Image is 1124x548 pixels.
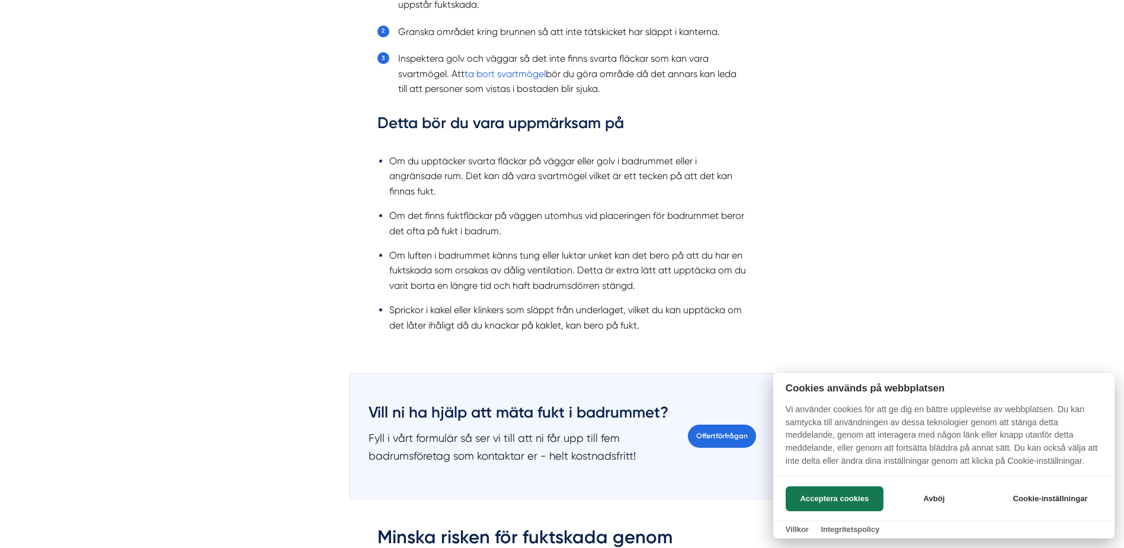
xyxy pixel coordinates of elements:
button: Cookie-inställningar [998,486,1102,511]
a: Integritetspolicy [821,525,879,534]
a: Villkor [786,525,809,534]
button: Acceptera cookies [786,486,883,511]
h2: Cookies används på webbplatsen [773,383,1115,394]
p: Vi använder cookies för att ge dig en bättre upplevelse av webbplatsen. Du kan samtycka till anvä... [773,403,1115,476]
button: Avböj [887,486,981,511]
